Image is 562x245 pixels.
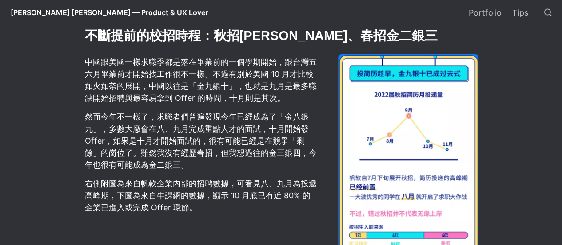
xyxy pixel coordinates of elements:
[84,176,318,215] p: 右側附圖為來自帆軟企業內部的招聘數據，可看見八、九月為投遞高峰期，下圖為來自牛課網的數據，顯示 10 月底已有近 80% 的企業已進入或完成 Offer 環節。
[84,26,478,46] h2: 不斷提前的校招時程：秋招[PERSON_NAME]、春招金二銀三
[84,55,318,105] p: 中國跟美國一樣求職季都是落在畢業前的一個學期開始，跟台灣五六月畢業前才開始找工作很不一樣。不過有別於美國 10 月才比較如火如荼的展開，中國以往是「金九銀十」，也就是九月是最多職缺開始招聘與最容...
[11,8,208,17] span: [PERSON_NAME] [PERSON_NAME] — Product & UX Lover
[84,109,318,172] p: 然而今年不一樣了，求職者們普遍發現今年已經成為了「金八銀九」，多數大廠會在八、九月完成重點人才的面試，十月開始發 Offer，如果是十月才開始面試的，很有可能已經是在競爭「剩餘」的崗位了。雖然我...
